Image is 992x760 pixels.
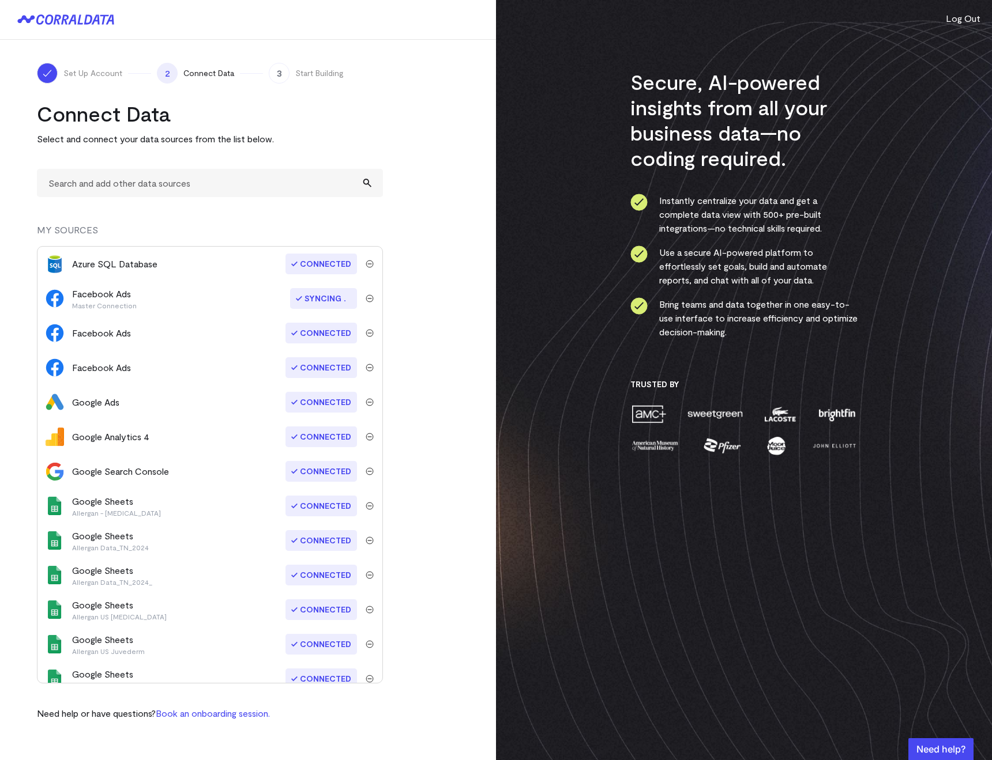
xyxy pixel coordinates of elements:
span: Connected [285,254,357,274]
img: amnh-fc366fa550d3bbd8e1e85a3040e65cc9710d0bea3abcf147aa05e3a03bbbee56.png [630,436,680,456]
p: Allergan Data_TN_2024_ [72,577,152,587]
div: Google Sheets [72,494,161,517]
img: google_sheets-08cecd3b9849804923342972265c61ba0f9b7ad901475add952b19b9476c9a45.svg [46,497,64,515]
img: google_search_console-533018f47109e27854675e05648670b4c91e2b0b85dcd29c19f4119de3c9a0a5.svg [46,462,64,481]
img: amc-451ba355745a1e68da4dd692ff574243e675d7a235672d558af61b69e36ec7f3.png [630,404,667,424]
div: Azure SQL Database [72,257,157,271]
img: azure_sql_db-7f74617523827828b230f93eaea4887523d10b5ac07c87857ca69d7fb27b69fc.png [46,255,64,273]
li: Use a secure AI-powered platform to effortlessly set goals, build and automate reports, and chat ... [630,245,858,287]
span: 2 [157,63,178,84]
img: google_analytics_4-633564437f1c5a1f80ed481c8598e5be587fdae20902a9d236da8b1a77aec1de.svg [46,428,64,446]
img: google_sheets-08cecd3b9849804923342972265c61ba0f9b7ad901475add952b19b9476c9a45.svg [46,566,64,584]
li: Instantly centralize your data and get a complete data view with 500+ pre-built integrations—no t... [630,194,858,235]
p: Master Connection [72,301,137,310]
div: Google Sheets [72,564,152,587]
img: trash-ca1c80e1d16ab71a5036b7411d6fcb154f9f8364eee40f9fb4e52941a92a1061.svg [366,571,374,579]
img: pfizer-ec50623584d330049e431703d0cb127f675ce31f452716a68c3f54c01096e829.png [702,436,742,456]
span: Connected [285,357,357,378]
img: ico-check-circle-0286c843c050abce574082beb609b3a87e49000e2dbcf9c8d101413686918542.svg [630,297,648,315]
img: lacoste-ee8d7bb45e342e37306c36566003b9a215fb06da44313bcf359925cbd6d27eb6.png [763,404,797,424]
img: brightfin-814104a60bf555cbdbde4872c1947232c4c7b64b86a6714597b672683d806f7b.png [816,404,858,424]
span: Connected [285,565,357,585]
div: Google Ads [72,395,119,409]
span: Set Up Account [63,67,122,79]
img: google_ads-1b58f43bd7feffc8709b649899e0ff922d69da16945e3967161387f108ed8d2f.png [46,393,64,411]
span: Start Building [295,67,344,79]
div: Google Sheets [72,667,175,690]
img: trash-ca1c80e1d16ab71a5036b7411d6fcb154f9f8364eee40f9fb4e52941a92a1061.svg [366,536,374,545]
span: Connected [285,530,357,551]
img: trash-ca1c80e1d16ab71a5036b7411d6fcb154f9f8364eee40f9fb4e52941a92a1061.svg [366,398,374,406]
span: Connected [285,392,357,413]
span: Connected [285,599,357,620]
span: Connected [285,496,357,516]
img: google_sheets-08cecd3b9849804923342972265c61ba0f9b7ad901475add952b19b9476c9a45.svg [46,600,64,619]
span: Connected [285,461,357,482]
img: facebook_ads-70f54adf8324fd366a4dad5aa4e8dc3a193daeb41612ad8aba5915164cc799be.svg [46,324,64,342]
img: sweetgreen-51a9cfd6e7f577b5d2973e4b74db2d3c444f7f1023d7d3914010f7123f825463.png [686,404,744,424]
span: Connected [285,323,357,343]
img: trash-ca1c80e1d16ab71a5036b7411d6fcb154f9f8364eee40f9fb4e52941a92a1061.svg [366,260,374,268]
p: Allergan Data_TN_2024 [72,543,149,552]
span: Connected [285,634,357,655]
div: Google Sheets [72,633,145,656]
li: Bring teams and data together in one easy-to-use interface to increase efficiency and optimize de... [630,297,858,339]
span: Syncing [290,288,357,309]
div: Google Sheets [72,598,167,621]
p: Need help or have questions? [37,706,270,720]
img: google_sheets-08cecd3b9849804923342972265c61ba0f9b7ad901475add952b19b9476c9a45.svg [46,670,64,688]
img: google_sheets-08cecd3b9849804923342972265c61ba0f9b7ad901475add952b19b9476c9a45.svg [46,635,64,653]
span: 3 [269,63,290,84]
div: MY SOURCES [37,223,383,246]
img: trash-ca1c80e1d16ab71a5036b7411d6fcb154f9f8364eee40f9fb4e52941a92a1061.svg [366,294,374,303]
p: Allergan US [MEDICAL_DATA] [72,612,167,621]
img: trash-ca1c80e1d16ab71a5036b7411d6fcb154f9f8364eee40f9fb4e52941a92a1061.svg [366,640,374,648]
div: Google Analytics 4 [72,430,149,444]
img: john-elliott-7c54b8592a34f024266a72de9d15afc68813465291e207b7f02fde802b847052.png [811,436,858,456]
div: Google Sheets [72,529,149,552]
p: Consultation Commercial Pilot [72,681,175,690]
img: facebook_ads-70f54adf8324fd366a4dad5aa4e8dc3a193daeb41612ad8aba5915164cc799be.svg [46,358,64,377]
div: Facebook Ads [72,326,131,340]
div: Google Search Console [72,464,169,478]
button: Log Out [946,12,980,25]
img: ico-check-circle-0286c843c050abce574082beb609b3a87e49000e2dbcf9c8d101413686918542.svg [630,194,648,211]
img: facebook_ads-70f54adf8324fd366a4dad5aa4e8dc3a193daeb41612ad8aba5915164cc799be.svg [46,289,64,308]
img: ico-check-white-f112bc9ae5b8eaea75d262091fbd3bded7988777ca43907c4685e8c0583e79cb.svg [42,67,53,79]
img: trash-ca1c80e1d16ab71a5036b7411d6fcb154f9f8364eee40f9fb4e52941a92a1061.svg [366,675,374,683]
div: Facebook Ads [72,361,131,375]
img: trash-ca1c80e1d16ab71a5036b7411d6fcb154f9f8364eee40f9fb4e52941a92a1061.svg [366,433,374,441]
p: Select and connect your data sources from the list below. [37,132,383,146]
span: Connected [285,426,357,447]
img: google_sheets-08cecd3b9849804923342972265c61ba0f9b7ad901475add952b19b9476c9a45.svg [46,531,64,550]
div: Facebook Ads [72,287,137,310]
h3: Trusted By [630,379,858,390]
h3: Secure, AI-powered insights from all your business data—no coding required. [630,69,858,171]
a: Book an onboarding session. [156,708,270,719]
input: Search and add other data sources [37,169,383,197]
img: trash-ca1c80e1d16ab71a5036b7411d6fcb154f9f8364eee40f9fb4e52941a92a1061.svg [366,606,374,614]
img: ico-check-circle-0286c843c050abce574082beb609b3a87e49000e2dbcf9c8d101413686918542.svg [630,245,648,263]
img: moon-juice-8ce53f195c39be87c9a230f0550ad6397bce459ce93e102f0ba2bdfd7b7a5226.png [765,436,788,456]
h2: Connect Data [37,101,383,126]
span: Connected [285,668,357,689]
img: trash-ca1c80e1d16ab71a5036b7411d6fcb154f9f8364eee40f9fb4e52941a92a1061.svg [366,364,374,372]
span: Connect Data [183,67,234,79]
img: trash-ca1c80e1d16ab71a5036b7411d6fcb154f9f8364eee40f9fb4e52941a92a1061.svg [366,329,374,337]
p: Allergan - [MEDICAL_DATA] [72,508,161,517]
img: trash-ca1c80e1d16ab71a5036b7411d6fcb154f9f8364eee40f9fb4e52941a92a1061.svg [366,467,374,475]
img: trash-ca1c80e1d16ab71a5036b7411d6fcb154f9f8364eee40f9fb4e52941a92a1061.svg [366,502,374,510]
p: Allergan US Juvederm [72,646,145,656]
